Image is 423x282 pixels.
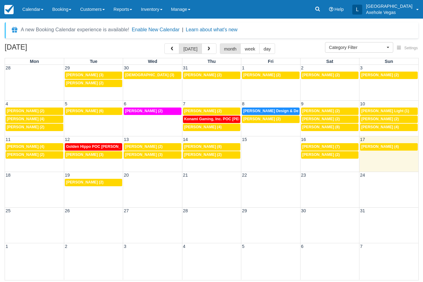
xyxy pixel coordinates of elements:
[335,7,344,12] span: Help
[65,179,122,186] a: [PERSON_NAME] (2)
[124,143,181,151] a: [PERSON_NAME] (2)
[64,208,70,213] span: 26
[184,144,222,149] span: [PERSON_NAME] (8)
[361,144,399,149] span: [PERSON_NAME] (4)
[7,144,44,149] span: [PERSON_NAME] (4)
[6,116,63,123] a: [PERSON_NAME] (4)
[65,72,122,79] a: [PERSON_NAME] (3)
[243,73,281,77] span: [PERSON_NAME] (2)
[64,173,70,178] span: 19
[268,59,274,64] span: Fri
[7,117,44,121] span: [PERSON_NAME] (4)
[359,173,366,178] span: 24
[5,65,11,70] span: 28
[5,244,9,249] span: 1
[182,173,189,178] span: 21
[301,72,358,79] a: [PERSON_NAME] (2)
[183,124,240,131] a: [PERSON_NAME] (4)
[242,72,299,79] a: [PERSON_NAME] (2)
[361,117,399,121] span: [PERSON_NAME] (2)
[6,143,63,151] a: [PERSON_NAME] (4)
[301,108,358,115] a: [PERSON_NAME] (2)
[301,173,307,178] span: 23
[243,109,404,113] span: [PERSON_NAME] Design & Development POC [PERSON_NAME] & [PERSON_NAME] (77)
[124,108,181,115] a: [PERSON_NAME] (2)
[5,43,83,55] h2: [DATE]
[301,101,304,106] span: 9
[66,144,141,149] span: Golden Hippo POC [PERSON_NAME] (51)
[361,125,399,129] span: [PERSON_NAME] (4)
[242,108,299,115] a: [PERSON_NAME] Design & Development POC [PERSON_NAME] & [PERSON_NAME] (77)
[243,117,281,121] span: [PERSON_NAME] (2)
[182,244,186,249] span: 4
[123,137,129,142] span: 13
[5,137,11,142] span: 11
[241,173,247,178] span: 22
[183,143,240,151] a: [PERSON_NAME] (8)
[7,125,44,129] span: [PERSON_NAME] (2)
[325,42,393,53] button: Category Filter
[123,173,129,178] span: 20
[125,109,163,113] span: [PERSON_NAME] (2)
[360,143,418,151] a: [PERSON_NAME] (4)
[361,73,399,77] span: [PERSON_NAME] (2)
[241,65,245,70] span: 1
[65,80,122,87] a: [PERSON_NAME] (2)
[360,108,418,115] a: [PERSON_NAME] Light (1)
[183,108,240,115] a: [PERSON_NAME] (2)
[301,151,358,159] a: [PERSON_NAME] (2)
[184,117,272,121] span: Konami Gaming, Inc. POC [PERSON_NAME] (48)
[242,116,299,123] a: [PERSON_NAME] (2)
[5,173,11,178] span: 18
[360,124,418,131] a: [PERSON_NAME] (4)
[240,43,260,54] button: week
[366,9,412,15] p: Axehole Vegas
[183,72,240,79] a: [PERSON_NAME] (2)
[65,143,122,151] a: Golden Hippo POC [PERSON_NAME] (51)
[301,124,358,131] a: [PERSON_NAME] (8)
[366,3,412,9] p: [GEOGRAPHIC_DATA]
[64,137,70,142] span: 12
[184,73,222,77] span: [PERSON_NAME] (2)
[302,109,340,113] span: [PERSON_NAME] (2)
[65,108,122,115] a: [PERSON_NAME] (6)
[183,151,240,159] a: [PERSON_NAME] (2)
[301,143,358,151] a: [PERSON_NAME] (7)
[179,43,202,54] button: [DATE]
[302,144,340,149] span: [PERSON_NAME] (7)
[123,208,129,213] span: 27
[125,152,163,157] span: [PERSON_NAME] (3)
[66,180,104,184] span: [PERSON_NAME] (2)
[182,27,183,32] span: |
[66,109,104,113] span: [PERSON_NAME] (6)
[6,108,63,115] a: [PERSON_NAME] (2)
[124,151,181,159] a: [PERSON_NAME] (3)
[21,26,129,33] div: A new Booking Calendar experience is available!
[329,7,333,11] i: Help
[361,109,409,113] span: [PERSON_NAME] Light (1)
[4,5,14,14] img: checkfront-main-nav-mini-logo.png
[125,144,163,149] span: [PERSON_NAME] (2)
[220,43,241,54] button: month
[186,27,238,32] a: Learn about what's new
[301,137,307,142] span: 16
[360,72,418,79] a: [PERSON_NAME] (2)
[184,125,222,129] span: [PERSON_NAME] (4)
[182,101,186,106] span: 7
[123,101,127,106] span: 6
[123,244,127,249] span: 3
[125,73,174,77] span: [DEMOGRAPHIC_DATA] (3)
[207,59,216,64] span: Thu
[301,208,307,213] span: 30
[241,101,245,106] span: 8
[132,27,180,33] button: Enable New Calendar
[393,44,421,53] button: Settings
[241,137,247,142] span: 15
[182,65,189,70] span: 31
[352,5,362,15] div: L
[359,244,363,249] span: 7
[302,117,340,121] span: [PERSON_NAME] (2)
[404,46,418,50] span: Settings
[301,65,304,70] span: 2
[66,152,104,157] span: [PERSON_NAME] (3)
